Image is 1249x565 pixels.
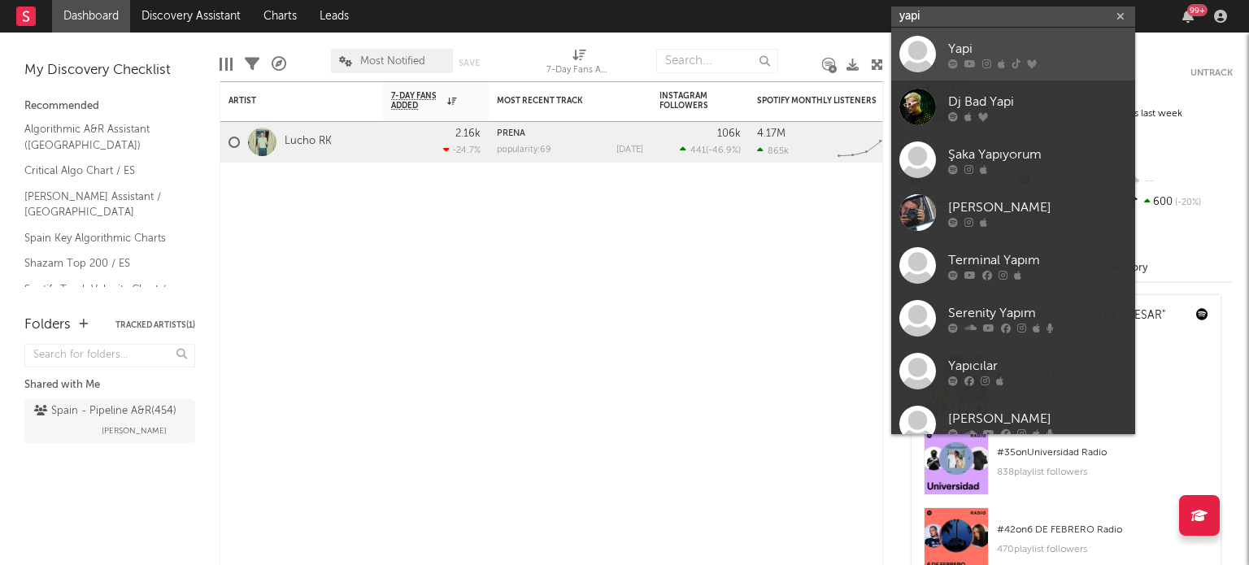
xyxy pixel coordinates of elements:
span: 7-Day Fans Added [391,91,443,111]
div: 600 [1125,192,1233,213]
button: Untrack [1190,65,1233,81]
a: [PERSON_NAME] Assistant / [GEOGRAPHIC_DATA] [24,188,179,221]
a: Terminal Yapım [891,239,1135,292]
div: Artist [228,96,350,106]
div: Yapi [948,39,1127,59]
div: A&R Pipeline [272,41,286,88]
div: Shared with Me [24,376,195,395]
button: 99+ [1182,10,1194,23]
div: 7-Day Fans Added (7-Day Fans Added) [546,61,611,80]
a: [PERSON_NAME] [891,186,1135,239]
div: 470 playlist followers [997,540,1208,559]
div: [PERSON_NAME] [948,198,1127,217]
div: Yapıcılar [948,356,1127,376]
a: Şaka Yapıyorum [891,133,1135,186]
span: 441 [690,146,706,155]
div: 7-Day Fans Added (7-Day Fans Added) [546,41,611,88]
a: Serenity Yapım [891,292,1135,345]
a: Lucho RK [285,135,332,149]
div: Edit Columns [220,41,233,88]
div: Spain - Pipeline A&R ( 454 ) [34,402,176,421]
div: [DATE] [616,146,643,154]
div: Serenity Yapım [948,303,1127,323]
span: [PERSON_NAME] [102,421,167,441]
span: Most Notified [360,56,425,67]
svg: Chart title [830,122,903,163]
div: ( ) [680,145,741,155]
a: [PERSON_NAME] [891,398,1135,450]
div: Filters [245,41,259,88]
div: Spotify Monthly Listeners [757,96,879,106]
div: 99 + [1187,4,1208,16]
div: -24.7 % [443,145,481,155]
div: -- [1125,171,1233,192]
input: Search for artists [891,7,1135,27]
a: Spain Key Algorithmic Charts [24,229,179,247]
div: Terminal Yapım [948,250,1127,270]
input: Search... [656,49,778,73]
div: 2.16k [455,128,481,139]
div: Most Recent Track [497,96,619,106]
div: Şaka Yapıyorum [948,145,1127,164]
button: Tracked Artists(1) [115,321,195,329]
div: Folders [24,315,71,335]
span: -20 % [1173,198,1201,207]
a: Yapi [891,28,1135,80]
div: 838 playlist followers [997,463,1208,482]
a: Algorithmic A&R Assistant ([GEOGRAPHIC_DATA]) [24,120,179,154]
div: popularity: 69 [497,146,551,154]
div: [PERSON_NAME] [948,409,1127,428]
a: Spain - Pipeline A&R(454)[PERSON_NAME] [24,399,195,443]
div: Dj Bad Yapi [948,92,1127,111]
div: 865k [757,146,789,156]
a: Critical Algo Chart / ES [24,162,179,180]
span: -46.9 % [708,146,738,155]
input: Search for folders... [24,344,195,367]
a: Yapıcılar [891,345,1135,398]
div: 106k [717,128,741,139]
a: Spotify Track Velocity Chart / ES [24,280,179,314]
a: PREÑÁ [497,129,525,138]
div: Recommended [24,97,195,116]
a: Dj Bad Yapi [891,80,1135,133]
div: 4.17M [757,128,786,139]
a: #35onUniversidad Radio838playlist followers [912,430,1221,507]
div: My Discovery Checklist [24,61,195,80]
div: PREÑÁ [497,129,643,138]
div: Instagram Followers [659,91,716,111]
div: # 35 on Universidad Radio [997,443,1208,463]
button: Save [459,59,480,67]
div: # 42 on 6 DE FEBRERO Radio [997,520,1208,540]
a: Shazam Top 200 / ES [24,254,179,272]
